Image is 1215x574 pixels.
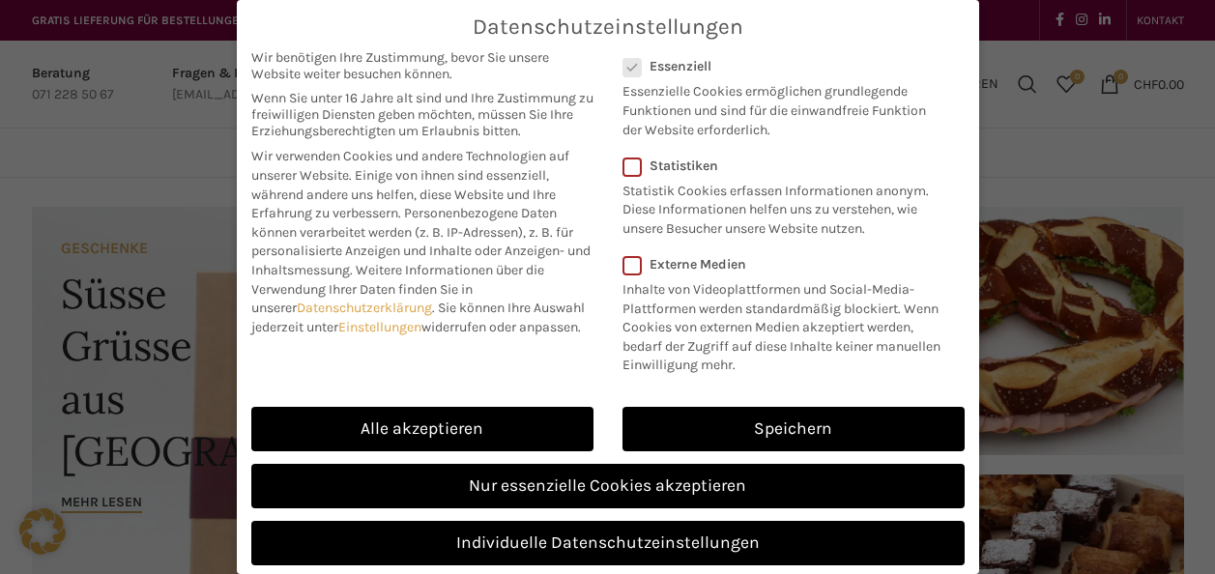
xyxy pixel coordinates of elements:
[622,174,940,239] p: Statistik Cookies erfassen Informationen anonym. Diese Informationen helfen uns zu verstehen, wie...
[338,319,421,335] a: Einstellungen
[622,407,965,451] a: Speichern
[251,464,965,508] a: Nur essenzielle Cookies akzeptieren
[297,300,432,316] a: Datenschutzerklärung
[251,205,591,278] span: Personenbezogene Daten können verarbeitet werden (z. B. IP-Adressen), z. B. für personalisierte A...
[251,148,569,221] span: Wir verwenden Cookies und andere Technologien auf unserer Website. Einige von ihnen sind essenzie...
[251,407,593,451] a: Alle akzeptieren
[473,14,743,40] span: Datenschutzeinstellungen
[622,256,952,273] label: Externe Medien
[622,74,940,139] p: Essenzielle Cookies ermöglichen grundlegende Funktionen und sind für die einwandfreie Funktion de...
[251,49,593,82] span: Wir benötigen Ihre Zustimmung, bevor Sie unsere Website weiter besuchen können.
[251,90,593,139] span: Wenn Sie unter 16 Jahre alt sind und Ihre Zustimmung zu freiwilligen Diensten geben möchten, müss...
[622,158,940,174] label: Statistiken
[251,300,585,335] span: Sie können Ihre Auswahl jederzeit unter widerrufen oder anpassen.
[251,521,965,565] a: Individuelle Datenschutzeinstellungen
[622,273,952,375] p: Inhalte von Videoplattformen und Social-Media-Plattformen werden standardmäßig blockiert. Wenn Co...
[251,262,544,316] span: Weitere Informationen über die Verwendung Ihrer Daten finden Sie in unserer .
[622,58,940,74] label: Essenziell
